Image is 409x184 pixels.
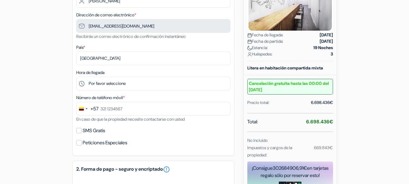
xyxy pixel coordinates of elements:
div: +57 [91,105,98,112]
b: Litera en habitación compartida mixta [247,65,323,71]
small: Cancelación gratuita hasta las 00:00 del [DATE] [247,79,333,95]
label: Hora de llegada [76,69,104,76]
strong: [DATE] [320,32,333,38]
span: Huéspedes: [247,51,272,57]
span: Total: [247,118,258,125]
img: calendar.svg [247,33,252,38]
input: Introduzca la dirección de correo electrónico [76,19,230,33]
strong: 6.698.436€ [306,119,333,125]
div: ¡Consigue en tarjetas regalo sólo por reservar esto! [247,165,333,179]
span: Estancia: [247,45,268,51]
strong: 3 [331,51,333,57]
label: Número de teléfono móvil [76,95,125,101]
strong: 19 Noches [313,45,333,51]
label: Peticiones Especiales [83,139,127,147]
small: En caso de que la propiedad necesite contactarse con usted [76,116,185,122]
small: Impuestos y cargos de la propiedad: [247,145,292,158]
small: No Incluido [247,138,268,143]
label: Dirección de correo electrónico [76,12,136,18]
h5: 2. Forma de pago - seguro y encriptado [76,166,230,173]
div: 6.698.436€ [311,99,333,106]
label: País [76,44,85,51]
input: 321 1234567 [76,102,230,115]
div: Precio total: [247,99,269,106]
img: calendar.svg [247,39,252,44]
label: SMS Gratis [83,126,105,135]
span: 302684906,91€ [273,165,307,171]
img: moon.svg [247,46,252,50]
small: Recibirás un correo electrónico de confirmación instantáneo [76,34,186,39]
button: Change country, selected Colombia (+57) [77,102,98,115]
img: user_icon.svg [247,52,252,57]
span: Fecha de partida: [247,38,283,45]
strong: [DATE] [320,38,333,45]
a: error_outline [163,166,170,173]
small: 669.843€ [314,145,333,150]
span: Fecha de llegada: [247,32,283,38]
